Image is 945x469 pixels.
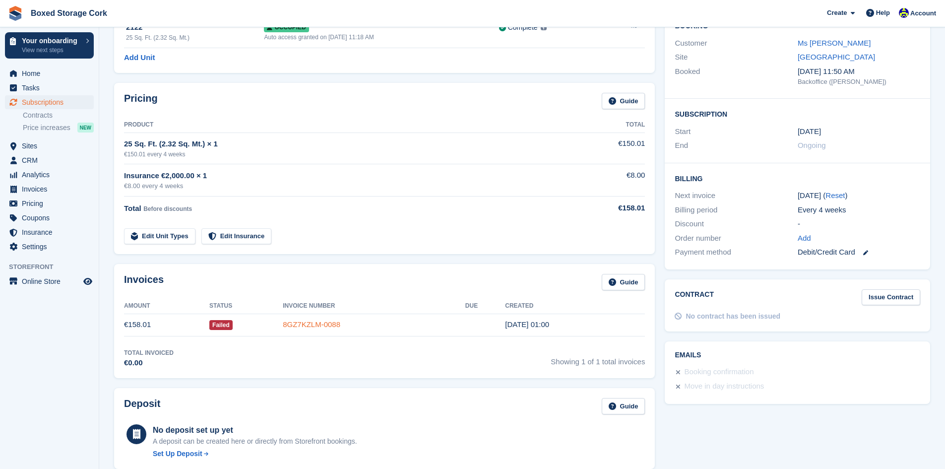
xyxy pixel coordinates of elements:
span: Help [876,8,890,18]
div: Backoffice ([PERSON_NAME]) [798,77,920,87]
a: menu [5,139,94,153]
div: Move in day instructions [684,381,764,393]
a: Your onboarding View next steps [5,32,94,59]
p: Your onboarding [22,37,81,44]
div: [DATE] 11:50 AM [798,66,920,77]
a: Issue Contract [862,289,920,306]
div: No deposit set up yet [153,424,357,436]
a: Guide [602,274,645,290]
time: 2025-08-26 00:00:26 UTC [505,320,549,329]
td: €150.01 [565,133,645,164]
span: Price increases [23,123,70,133]
div: Billing period [675,204,797,216]
a: Contracts [23,111,94,120]
img: stora-icon-8386f47178a22dfd0bd8f6a31ec36ba5ce8667c1dd55bd0f319d3a0aa187defe.svg [8,6,23,21]
div: Debit/Credit Card [798,247,920,258]
p: A deposit can be created here or directly from Storefront bookings. [153,436,357,447]
div: Booking confirmation [684,366,754,378]
a: Preview store [82,275,94,287]
span: Subscriptions [22,95,81,109]
div: End [675,140,797,151]
th: Invoice Number [283,298,465,314]
h2: Billing [675,173,920,183]
th: Status [209,298,283,314]
div: - [798,218,920,230]
div: NEW [77,123,94,133]
span: Tasks [22,81,81,95]
a: Add Unit [124,52,155,64]
a: menu [5,153,94,167]
th: Amount [124,298,209,314]
div: 2122 [126,22,264,33]
a: menu [5,67,94,80]
a: Edit Insurance [201,228,272,245]
div: Every 4 weeks [798,204,920,216]
span: Pricing [22,197,81,210]
span: Home [22,67,81,80]
div: Auto access granted on [DATE] 11:18 AM [264,33,499,42]
a: menu [5,211,94,225]
span: Insurance [22,225,81,239]
a: menu [5,168,94,182]
div: Discount [675,218,797,230]
span: Sites [22,139,81,153]
div: Complete [508,22,538,33]
div: €158.01 [565,202,645,214]
div: [DATE] ( ) [798,190,920,201]
a: Guide [602,93,645,109]
span: CRM [22,153,81,167]
div: Order number [675,233,797,244]
h2: Pricing [124,93,158,109]
span: Storefront [9,262,99,272]
a: Guide [602,398,645,414]
div: 25 Sq. Ft. (2.32 Sq. Mt.) [126,33,264,42]
div: Payment method [675,247,797,258]
td: €8.00 [565,164,645,197]
span: Occupied [264,22,309,32]
a: Ms [PERSON_NAME] [798,39,871,47]
th: Created [505,298,645,314]
a: menu [5,274,94,288]
th: Due [465,298,505,314]
div: Customer [675,38,797,49]
span: Before discounts [143,205,192,212]
div: €8.00 every 4 weeks [124,181,565,191]
a: Add [798,233,811,244]
p: View next steps [22,46,81,55]
span: Create [827,8,847,18]
a: menu [5,225,94,239]
a: menu [5,81,94,95]
a: Set Up Deposit [153,449,357,459]
span: Analytics [22,168,81,182]
div: No contract has been issued [686,311,780,322]
a: menu [5,95,94,109]
span: Invoices [22,182,81,196]
div: Next invoice [675,190,797,201]
a: [GEOGRAPHIC_DATA] [798,53,875,61]
th: Product [124,117,565,133]
a: Edit Unit Types [124,228,195,245]
div: Total Invoiced [124,348,174,357]
div: Site [675,52,797,63]
a: Boxed Storage Cork [27,5,111,21]
a: menu [5,240,94,254]
td: €158.01 [124,314,209,336]
div: Set Up Deposit [153,449,202,459]
div: 25 Sq. Ft. (2.32 Sq. Mt.) × 1 [124,138,565,150]
span: Account [910,8,936,18]
span: Coupons [22,211,81,225]
div: Insurance €2,000.00 × 1 [124,170,565,182]
h2: Subscription [675,109,920,119]
th: Total [565,117,645,133]
span: Online Store [22,274,81,288]
span: Ongoing [798,141,826,149]
img: Vincent [899,8,909,18]
time: 2025-08-26 00:00:00 UTC [798,126,821,137]
div: Start [675,126,797,137]
img: icon-info-grey-7440780725fd019a000dd9b08b2336e03edf1995a4989e88bcd33f0948082b44.svg [541,24,547,30]
span: Settings [22,240,81,254]
span: Total [124,204,141,212]
a: Price increases NEW [23,122,94,133]
span: Showing 1 of 1 total invoices [551,348,645,369]
h2: Emails [675,351,920,359]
